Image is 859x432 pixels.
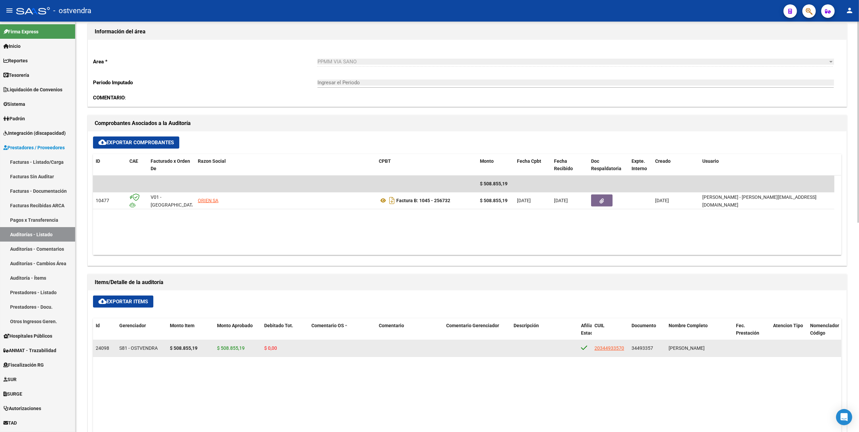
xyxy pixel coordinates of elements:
[736,323,759,336] span: Fec. Prestación
[262,318,309,348] datatable-header-cell: Debitado Tot.
[3,57,28,64] span: Reportes
[3,347,56,354] span: ANMAT - Trazabilidad
[117,318,167,348] datatable-header-cell: Gerenciador
[836,409,852,425] div: Open Intercom Messenger
[3,332,52,340] span: Hospitales Públicos
[96,345,109,351] span: 24098
[388,195,396,206] i: Descargar documento
[3,405,41,412] span: Autorizaciones
[198,198,218,203] span: ORIEN SA
[5,6,13,14] mat-icon: menu
[119,323,146,328] span: Gerenciador
[3,419,17,427] span: TAD
[98,140,174,146] span: Exportar Comprobantes
[514,323,539,328] span: Descripción
[396,198,450,203] strong: Factura B: 1045 - 256732
[655,198,669,203] span: [DATE]
[309,318,376,348] datatable-header-cell: Comentario OS
[95,277,840,288] h1: Items/Detalle de la auditoría
[591,158,621,172] span: Doc Respaldatoria
[119,345,158,351] span: S81 - OSTVENDRA
[95,118,840,129] h1: Comprobantes Asociados a la Auditoría
[3,129,66,137] span: Integración (discapacidad)
[93,136,179,149] button: Exportar Comprobantes
[480,198,508,203] strong: $ 508.855,19
[214,318,262,348] datatable-header-cell: Monto Aprobado
[514,154,551,176] datatable-header-cell: Fecha Cpbt
[93,296,153,308] button: Exportar Items
[511,318,578,348] datatable-header-cell: Descripción
[217,345,245,351] span: $ 508.855,19
[632,323,656,328] span: Documento
[3,115,25,122] span: Padrón
[93,79,317,86] p: Periodo Imputado
[98,299,148,305] span: Exportar Items
[846,6,854,14] mat-icon: person
[127,154,148,176] datatable-header-cell: CAE
[129,158,138,164] span: CAE
[151,194,196,208] span: V01 - [GEOGRAPHIC_DATA]
[198,158,226,164] span: Razon Social
[554,158,573,172] span: Fecha Recibido
[93,58,317,65] p: Area *
[446,323,499,328] span: Comentario Gerenciador
[770,318,807,348] datatable-header-cell: Atencion Tipo
[629,318,666,348] datatable-header-cell: Documento
[264,323,293,328] span: Debitado Tot.
[810,323,839,336] span: Nomenclador Código
[594,323,605,328] span: CUIL
[151,158,190,172] span: Facturado x Orden De
[594,345,624,351] span: 20344933570
[517,198,531,203] span: [DATE]
[773,323,803,328] span: Atencion Tipo
[93,318,117,348] datatable-header-cell: Id
[379,323,404,328] span: Comentario
[807,318,845,348] datatable-header-cell: Nomenclador Código
[95,26,840,37] h1: Información del área
[592,318,629,348] datatable-header-cell: CUIL
[588,154,629,176] datatable-header-cell: Doc Respaldatoria
[733,318,770,348] datatable-header-cell: Fec. Prestación
[632,345,653,351] span: 34493357
[96,323,100,328] span: Id
[96,158,100,164] span: ID
[669,345,705,351] span: [PERSON_NAME]
[93,154,127,176] datatable-header-cell: ID
[551,154,588,176] datatable-header-cell: Fecha Recibido
[93,95,126,101] span: :
[702,194,817,208] span: [PERSON_NAME] - [PERSON_NAME][EMAIL_ADDRESS][DOMAIN_NAME]
[477,154,514,176] datatable-header-cell: Monto
[170,323,194,328] span: Monto Item
[167,318,214,348] datatable-header-cell: Monto Item
[629,154,652,176] datatable-header-cell: Expte. Interno
[170,345,197,351] strong: $ 508.855,19
[655,158,671,164] span: Creado
[3,361,44,369] span: Fiscalización RG
[3,144,65,151] span: Prestadores / Proveedores
[96,198,109,203] span: 10477
[379,158,391,164] span: CPBT
[217,323,253,328] span: Monto Aprobado
[632,158,647,172] span: Expte. Interno
[376,318,443,348] datatable-header-cell: Comentario
[3,42,21,50] span: Inicio
[517,158,541,164] span: Fecha Cpbt
[148,154,195,176] datatable-header-cell: Facturado x Orden De
[317,59,357,65] span: PPMM VIA SANO
[702,158,719,164] span: Usuario
[700,154,834,176] datatable-header-cell: Usuario
[554,198,568,203] span: [DATE]
[652,154,700,176] datatable-header-cell: Creado
[376,154,477,176] datatable-header-cell: CPBT
[264,345,277,351] span: $ 0,00
[669,323,708,328] span: Nombre Completo
[93,95,125,101] strong: COMENTARIO
[666,318,733,348] datatable-header-cell: Nombre Completo
[480,158,494,164] span: Monto
[3,100,25,108] span: Sistema
[98,297,106,305] mat-icon: cloud_download
[581,323,598,336] span: Afiliado Estado
[578,318,592,348] datatable-header-cell: Afiliado Estado
[195,154,376,176] datatable-header-cell: Razon Social
[3,376,17,383] span: SUR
